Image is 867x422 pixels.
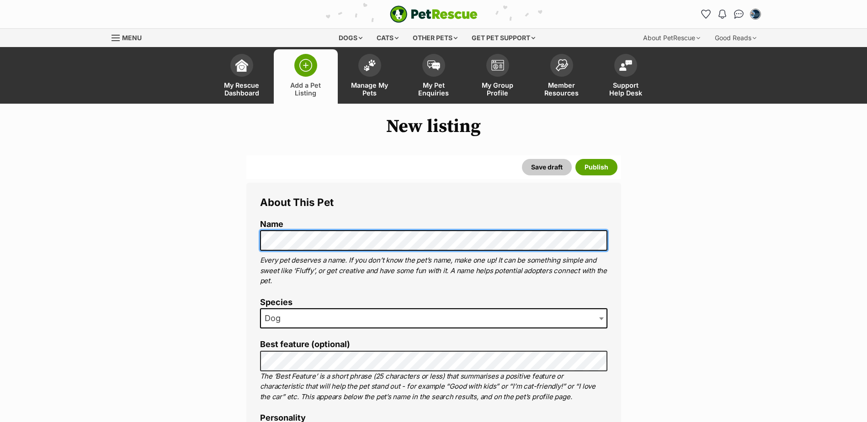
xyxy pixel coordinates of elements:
span: Manage My Pets [349,81,390,97]
img: member-resources-icon-8e73f808a243e03378d46382f2149f9095a855e16c252ad45f914b54edf8863c.svg [555,59,568,71]
img: logo-e224e6f780fb5917bec1dbf3a21bbac754714ae5b6737aabdf751b685950b380.svg [390,5,478,23]
a: Menu [112,29,148,45]
span: My Rescue Dashboard [221,81,262,97]
span: Dog [260,308,607,328]
div: Good Reads [708,29,763,47]
p: Every pet deserves a name. If you don’t know the pet’s name, make one up! It can be something sim... [260,255,607,286]
span: Add a Pet Listing [285,81,326,97]
ul: Account quick links [699,7,763,21]
img: manage-my-pets-icon-02211641906a0b7f246fdf0571729dbe1e7629f14944591b6c1af311fb30b64b.svg [363,59,376,71]
div: Dogs [332,29,369,47]
img: add-pet-listing-icon-0afa8454b4691262ce3f59096e99ab1cd57d4a30225e0717b998d2c9b9846f56.svg [299,59,312,72]
button: Notifications [715,7,730,21]
label: Species [260,298,607,307]
span: About This Pet [260,196,334,208]
span: Member Resources [541,81,582,97]
button: Publish [575,159,617,175]
span: My Pet Enquiries [413,81,454,97]
div: About PetRescue [637,29,707,47]
img: chat-41dd97257d64d25036548639549fe6c8038ab92f7586957e7f3b1b290dea8141.svg [734,10,744,19]
a: Favourites [699,7,713,21]
label: Name [260,220,607,229]
a: My Rescue Dashboard [210,49,274,104]
a: My Pet Enquiries [402,49,466,104]
span: My Group Profile [477,81,518,97]
img: notifications-46538b983faf8c2785f20acdc204bb7945ddae34d4c08c2a6579f10ce5e182be.svg [718,10,726,19]
p: The ‘Best Feature’ is a short phrase (25 characters or less) that summarises a positive feature o... [260,371,607,402]
div: Cats [370,29,405,47]
a: My Group Profile [466,49,530,104]
img: dashboard-icon-eb2f2d2d3e046f16d808141f083e7271f6b2e854fb5c12c21221c1fb7104beca.svg [235,59,248,72]
span: Menu [122,34,142,42]
a: Support Help Desk [594,49,658,104]
img: help-desk-icon-fdf02630f3aa405de69fd3d07c3f3aa587a6932b1a1747fa1d2bba05be0121f9.svg [619,60,632,71]
a: Member Resources [530,49,594,104]
button: My account [748,7,763,21]
span: Support Help Desk [605,81,646,97]
button: Save draft [522,159,572,175]
div: Other pets [406,29,464,47]
img: pet-enquiries-icon-7e3ad2cf08bfb03b45e93fb7055b45f3efa6380592205ae92323e6603595dc1f.svg [427,60,440,70]
span: Dog [261,312,290,325]
a: Conversations [732,7,746,21]
img: Beverly Gray profile pic [751,10,760,19]
a: Manage My Pets [338,49,402,104]
a: Add a Pet Listing [274,49,338,104]
div: Get pet support [465,29,542,47]
a: PetRescue [390,5,478,23]
label: Best feature (optional) [260,340,607,349]
img: group-profile-icon-3fa3cf56718a62981997c0bc7e787c4b2cf8bcc04b72c1350f741eb67cf2f40e.svg [491,60,504,71]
